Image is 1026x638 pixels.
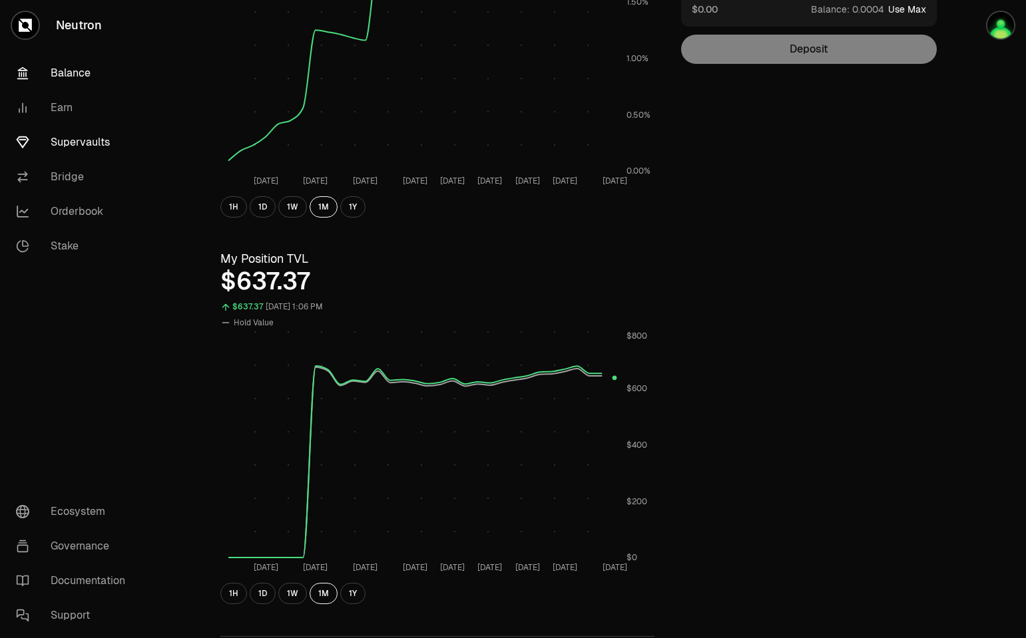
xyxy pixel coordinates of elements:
[403,562,427,573] tspan: [DATE]
[250,583,276,604] button: 1D
[220,249,654,268] h3: My Position TVL
[253,562,278,573] tspan: [DATE]
[477,562,502,573] tspan: [DATE]
[310,583,338,604] button: 1M
[627,331,647,341] tspan: $800
[232,299,263,315] div: $637.37
[602,176,627,186] tspan: [DATE]
[627,53,648,64] tspan: 1.00%
[5,494,144,529] a: Ecosystem
[627,496,647,507] tspan: $200
[692,2,718,16] button: $0.00
[310,196,338,218] button: 1M
[5,194,144,229] a: Orderbook
[440,176,465,186] tspan: [DATE]
[515,562,539,573] tspan: [DATE]
[627,110,650,120] tspan: 0.50%
[5,529,144,563] a: Governance
[888,3,926,16] button: Use Max
[253,176,278,186] tspan: [DATE]
[602,562,627,573] tspan: [DATE]
[5,56,144,90] a: Balance
[353,562,378,573] tspan: [DATE]
[552,176,577,186] tspan: [DATE]
[303,176,328,186] tspan: [DATE]
[250,196,276,218] button: 1D
[477,176,502,186] tspan: [DATE]
[987,12,1014,39] img: OG Cosmos
[266,299,323,315] div: [DATE] 1:06 PM
[627,440,647,450] tspan: $400
[303,562,328,573] tspan: [DATE]
[278,583,307,604] button: 1W
[234,317,274,328] span: Hold Value
[278,196,307,218] button: 1W
[627,166,650,176] tspan: 0.00%
[5,125,144,160] a: Supervaults
[340,583,366,604] button: 1Y
[5,563,144,598] a: Documentation
[5,229,144,263] a: Stake
[515,176,539,186] tspan: [DATE]
[353,176,378,186] tspan: [DATE]
[811,3,850,16] span: Balance:
[5,598,144,633] a: Support
[220,268,654,295] div: $637.37
[5,90,144,125] a: Earn
[627,383,647,394] tspan: $600
[440,562,465,573] tspan: [DATE]
[627,552,637,563] tspan: $0
[220,196,247,218] button: 1H
[552,562,577,573] tspan: [DATE]
[340,196,366,218] button: 1Y
[403,176,427,186] tspan: [DATE]
[5,160,144,194] a: Bridge
[220,583,247,604] button: 1H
